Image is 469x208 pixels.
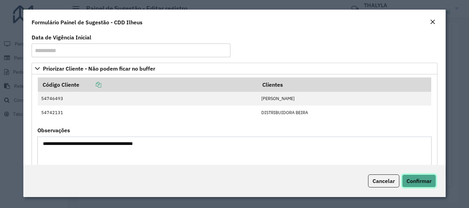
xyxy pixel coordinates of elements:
[43,66,155,71] span: Priorizar Cliente - Não podem ficar no buffer
[258,106,431,119] td: DISTRIBUIDORA BEIRA
[32,33,91,41] label: Data de Vigência Inicial
[37,126,70,134] label: Observações
[428,18,437,27] button: Close
[79,81,101,88] a: Copiar
[258,77,431,92] th: Clientes
[373,178,395,184] span: Cancelar
[368,174,399,187] button: Cancelar
[32,74,437,203] div: Priorizar Cliente - Não podem ficar no buffer
[38,92,258,106] td: 54746493
[38,77,258,92] th: Código Cliente
[38,106,258,119] td: 54742131
[258,92,431,106] td: [PERSON_NAME]
[32,18,142,26] h4: Formulário Painel de Sugestão - CDD Ilheus
[402,174,436,187] button: Confirmar
[430,19,435,25] em: Fechar
[32,63,437,74] a: Priorizar Cliente - Não podem ficar no buffer
[407,178,432,184] span: Confirmar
